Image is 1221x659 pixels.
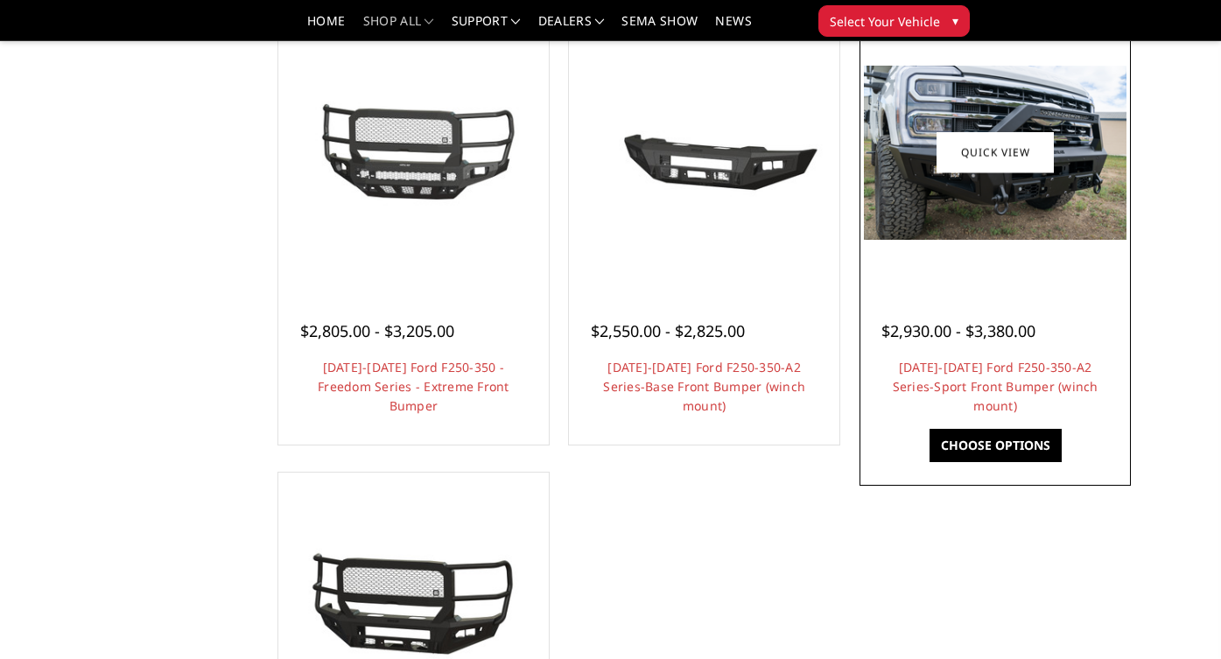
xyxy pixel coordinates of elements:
a: SEMA Show [621,15,698,40]
a: News [715,15,751,40]
a: [DATE]-[DATE] Ford F250-350 - Freedom Series - Extreme Front Bumper [318,359,509,414]
a: Dealers [538,15,605,40]
span: $2,805.00 - $3,205.00 [300,320,454,341]
span: Select Your Vehicle [830,12,940,31]
a: [DATE]-[DATE] Ford F250-350-A2 Series-Base Front Bumper (winch mount) [603,359,805,414]
a: 2023-2025 Ford F250-350 - Freedom Series - Extreme Front Bumper 2023-2025 Ford F250-350 - Freedom... [283,22,544,284]
iframe: Chat Widget [1133,575,1221,659]
a: Home [307,15,345,40]
a: 2023-2025 Ford F250-350-A2 Series-Sport Front Bumper (winch mount) 2023-2025 Ford F250-350-A2 Ser... [864,22,1126,284]
a: 2023-2025 Ford F250-350-A2 Series-Base Front Bumper (winch mount) 2023-2025 Ford F250-350-A2 Seri... [573,22,835,284]
span: $2,550.00 - $2,825.00 [591,320,745,341]
a: Support [452,15,521,40]
span: $2,930.00 - $3,380.00 [881,320,1035,341]
span: ▾ [952,11,958,30]
button: Select Your Vehicle [818,5,970,37]
a: Quick view [937,132,1054,173]
a: [DATE]-[DATE] Ford F250-350-A2 Series-Sport Front Bumper (winch mount) [893,359,1098,414]
a: shop all [363,15,434,40]
a: Choose Options [930,429,1062,462]
img: 2023-2025 Ford F250-350-A2 Series-Sport Front Bumper (winch mount) [864,66,1126,240]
